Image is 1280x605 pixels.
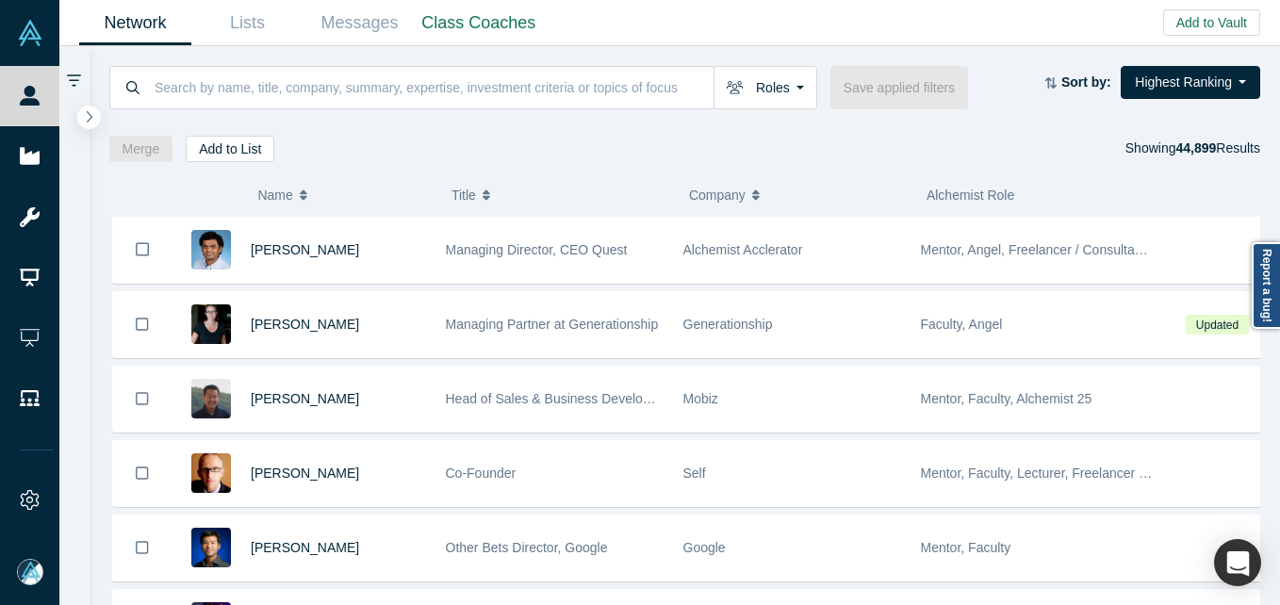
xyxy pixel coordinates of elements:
[109,136,173,162] button: Merge
[251,466,359,481] a: [PERSON_NAME]
[683,540,726,555] span: Google
[683,466,706,481] span: Self
[830,66,968,109] button: Save applied filters
[191,1,304,45] a: Lists
[921,317,1003,332] span: Faculty, Angel
[113,515,172,580] button: Bookmark
[921,391,1092,406] span: Mentor, Faculty, Alchemist 25
[257,175,432,215] button: Name
[689,175,907,215] button: Company
[451,175,669,215] button: Title
[927,188,1014,203] span: Alchemist Role
[1175,140,1216,155] strong: 44,899
[251,391,359,406] a: [PERSON_NAME]
[446,466,517,481] span: Co-Founder
[251,540,359,555] a: [PERSON_NAME]
[1175,140,1260,155] span: Results
[446,242,628,257] span: Managing Director, CEO Quest
[191,379,231,418] img: Michael Chang's Profile Image
[1186,315,1248,335] span: Updated
[113,367,172,432] button: Bookmark
[1163,9,1260,36] button: Add to Vault
[451,175,476,215] span: Title
[683,242,803,257] span: Alchemist Acclerator
[113,217,172,283] button: Bookmark
[446,391,731,406] span: Head of Sales & Business Development (interim)
[17,20,43,46] img: Alchemist Vault Logo
[1125,136,1260,162] div: Showing
[191,528,231,567] img: Steven Kan's Profile Image
[1061,74,1111,90] strong: Sort by:
[921,540,1011,555] span: Mentor, Faculty
[1252,242,1280,329] a: Report a bug!
[1121,66,1260,99] button: Highest Ranking
[191,304,231,344] img: Rachel Chalmers's Profile Image
[683,317,773,332] span: Generationship
[17,559,43,585] img: Mia Scott's Account
[251,242,359,257] a: [PERSON_NAME]
[79,1,191,45] a: Network
[113,441,172,506] button: Bookmark
[153,65,714,109] input: Search by name, title, company, summary, expertise, investment criteria or topics of focus
[304,1,416,45] a: Messages
[191,230,231,270] img: Gnani Palanikumar's Profile Image
[251,317,359,332] a: [PERSON_NAME]
[446,317,659,332] span: Managing Partner at Generationship
[257,175,292,215] span: Name
[416,1,542,45] a: Class Coaches
[714,66,817,109] button: Roles
[689,175,746,215] span: Company
[186,136,274,162] button: Add to List
[446,540,608,555] span: Other Bets Director, Google
[113,292,172,357] button: Bookmark
[191,453,231,493] img: Robert Winder's Profile Image
[683,391,718,406] span: Mobiz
